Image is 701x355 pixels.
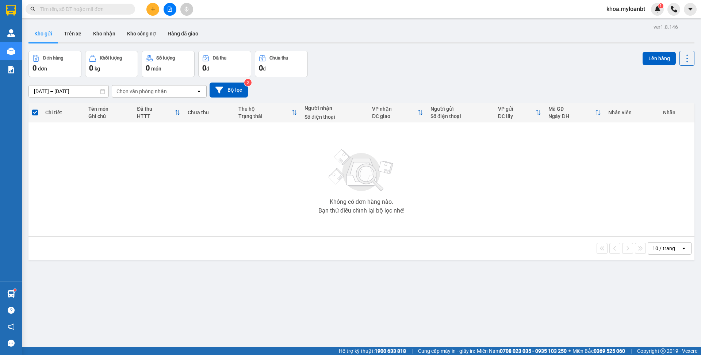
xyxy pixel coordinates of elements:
div: HTTT [137,113,175,119]
th: Toggle SortBy [133,103,184,122]
span: | [411,347,413,355]
button: Kho nhận [87,25,121,42]
div: ĐC lấy [498,113,536,119]
button: Số lượng0món [142,51,195,77]
div: Thu hộ [238,106,291,112]
span: Miền Bắc [572,347,625,355]
sup: 1 [658,3,663,8]
span: question-circle [8,307,15,314]
span: 0 [146,64,150,72]
span: search [30,7,35,12]
svg: open [681,245,687,251]
button: Lên hàng [643,52,676,65]
svg: open [196,88,202,94]
span: 0 [32,64,37,72]
div: Không có đơn hàng nào. [330,199,393,205]
span: đ [263,66,266,72]
span: món [151,66,161,72]
span: 1 [659,3,662,8]
span: file-add [167,7,172,12]
span: đ [206,66,209,72]
button: plus [146,3,159,16]
button: Khối lượng0kg [85,51,138,77]
div: Nhân viên [608,110,655,115]
span: message [8,340,15,347]
span: | [631,347,632,355]
strong: 0708 023 035 - 0935 103 250 [500,348,567,354]
button: Hàng đã giao [162,25,204,42]
th: Toggle SortBy [235,103,301,122]
div: Chọn văn phòng nhận [116,88,167,95]
div: Chưa thu [188,110,231,115]
button: file-add [164,3,176,16]
img: phone-icon [671,6,677,12]
span: Miền Nam [477,347,567,355]
span: 0 [89,64,93,72]
img: warehouse-icon [7,290,15,298]
button: Đơn hàng0đơn [28,51,81,77]
button: aim [180,3,193,16]
sup: 2 [244,79,252,86]
div: Bạn thử điều chỉnh lại bộ lọc nhé! [318,208,405,214]
span: Cung cấp máy in - giấy in: [418,347,475,355]
sup: 1 [14,289,16,291]
img: icon-new-feature [654,6,661,12]
div: Số lượng [156,56,175,61]
div: Trạng thái [238,113,291,119]
div: Số điện thoại [430,113,491,119]
div: Tên món [88,106,130,112]
button: Bộ lọc [210,83,248,98]
span: plus [150,7,156,12]
div: Chi tiết [45,110,81,115]
div: Đơn hàng [43,56,63,61]
div: VP nhận [372,106,417,112]
div: Mã GD [548,106,595,112]
div: VP gửi [498,106,536,112]
img: warehouse-icon [7,29,15,37]
div: Đã thu [137,106,175,112]
strong: 1900 633 818 [375,348,406,354]
th: Toggle SortBy [545,103,605,122]
th: Toggle SortBy [368,103,427,122]
div: ĐC giao [372,113,417,119]
th: Toggle SortBy [494,103,545,122]
button: Trên xe [58,25,87,42]
img: warehouse-icon [7,47,15,55]
img: logo-vxr [6,5,16,16]
button: Đã thu0đ [198,51,251,77]
span: caret-down [687,6,694,12]
input: Tìm tên, số ĐT hoặc mã đơn [40,5,126,13]
span: notification [8,323,15,330]
button: caret-down [684,3,697,16]
div: Đã thu [213,56,226,61]
strong: 0369 525 060 [594,348,625,354]
div: 10 / trang [652,245,675,252]
span: khoa.myloanbt [601,4,651,14]
button: Chưa thu0đ [255,51,308,77]
div: Người gửi [430,106,491,112]
span: 0 [202,64,206,72]
div: Chưa thu [269,56,288,61]
img: solution-icon [7,66,15,73]
span: 0 [259,64,263,72]
div: Ngày ĐH [548,113,595,119]
img: svg+xml;base64,PHN2ZyBjbGFzcz0ibGlzdC1wbHVnX19zdmciIHhtbG5zPSJodHRwOi8vd3d3LnczLm9yZy8yMDAwL3N2Zy... [325,145,398,196]
span: ⚪️ [568,350,571,352]
span: đơn [38,66,47,72]
div: Người nhận [304,105,365,111]
div: Nhãn [663,110,691,115]
button: Kho công nợ [121,25,162,42]
div: ver 1.8.146 [654,23,678,31]
span: kg [95,66,100,72]
div: Số điện thoại [304,114,365,120]
input: Select a date range. [29,85,108,97]
div: Ghi chú [88,113,130,119]
span: Hỗ trợ kỹ thuật: [339,347,406,355]
button: Kho gửi [28,25,58,42]
span: aim [184,7,189,12]
span: copyright [660,348,666,354]
div: Khối lượng [100,56,122,61]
